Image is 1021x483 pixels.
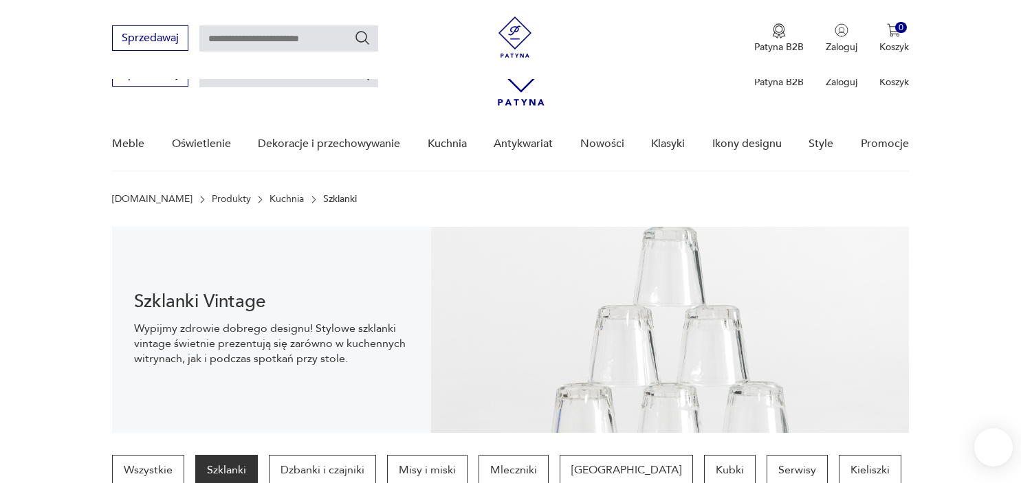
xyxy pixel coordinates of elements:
[772,23,786,38] img: Ikona medalu
[754,76,804,89] p: Patyna B2B
[428,117,467,170] a: Kuchnia
[887,23,901,37] img: Ikona koszyka
[580,117,624,170] a: Nowości
[212,194,251,205] a: Produkty
[134,321,408,366] p: Wypijmy zdrowie dobrego designu! Stylowe szklanki vintage świetnie prezentują się zarówno w kuche...
[494,117,553,170] a: Antykwariat
[112,117,144,170] a: Meble
[861,117,909,170] a: Promocje
[754,23,804,54] a: Ikona medaluPatyna B2B
[112,70,188,80] a: Sprzedawaj
[754,41,804,54] p: Patyna B2B
[826,76,857,89] p: Zaloguj
[134,293,408,310] h1: Szklanki Vintage
[494,16,536,58] img: Patyna - sklep z meblami i dekoracjami vintage
[826,41,857,54] p: Zaloguj
[431,227,909,433] img: 96d687ee12aa22ae1c6f457137c2e6b7.jpg
[835,23,848,37] img: Ikonka użytkownika
[879,41,909,54] p: Koszyk
[754,23,804,54] button: Patyna B2B
[895,22,907,34] div: 0
[258,117,400,170] a: Dekoracje i przechowywanie
[112,25,188,51] button: Sprzedawaj
[112,34,188,44] a: Sprzedawaj
[112,194,193,205] a: [DOMAIN_NAME]
[879,76,909,89] p: Koszyk
[354,30,371,46] button: Szukaj
[826,23,857,54] button: Zaloguj
[323,194,357,205] p: Szklanki
[879,23,909,54] button: 0Koszyk
[974,428,1013,467] iframe: Smartsupp widget button
[172,117,231,170] a: Oświetlenie
[712,117,782,170] a: Ikony designu
[809,117,833,170] a: Style
[651,117,685,170] a: Klasyki
[270,194,304,205] a: Kuchnia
